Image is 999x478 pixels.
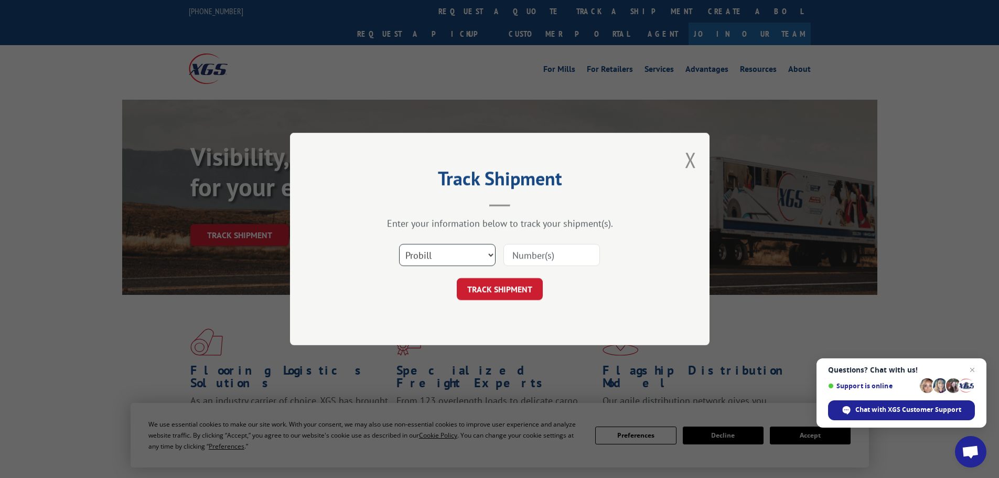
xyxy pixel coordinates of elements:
[342,217,657,229] div: Enter your information below to track your shipment(s).
[855,405,961,415] span: Chat with XGS Customer Support
[342,171,657,191] h2: Track Shipment
[828,366,975,374] span: Questions? Chat with us!
[685,146,696,174] button: Close modal
[457,278,543,300] button: TRACK SHIPMENT
[503,244,600,266] input: Number(s)
[955,436,986,468] a: Open chat
[828,400,975,420] span: Chat with XGS Customer Support
[828,382,916,390] span: Support is online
